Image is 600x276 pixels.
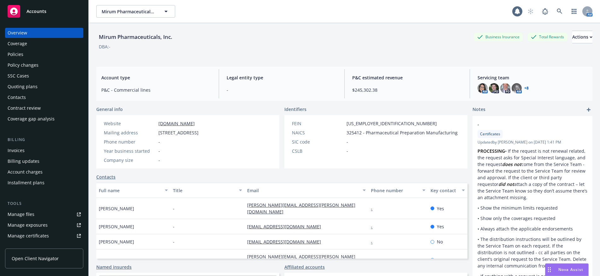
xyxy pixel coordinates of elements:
[99,257,134,263] span: [PERSON_NAME]
[472,106,485,113] span: Notes
[431,187,458,194] div: Key contact
[101,74,211,81] span: Account type
[437,238,443,245] span: No
[96,5,175,18] button: Mirum Pharmaceuticals, Inc.
[5,82,83,92] a: Quoting plans
[247,202,355,215] a: [PERSON_NAME][EMAIL_ADDRESS][PERSON_NAME][DOMAIN_NAME]
[104,148,156,154] div: Year business started
[5,28,83,38] a: Overview
[489,83,499,93] img: photo
[371,239,377,245] a: -
[96,33,175,41] div: Mirum Pharmaceuticals, Inc.
[5,167,83,177] a: Account charges
[478,121,571,128] span: -
[347,120,437,127] span: [US_EMPLOYER_IDENTIFICATION_NUMBER]
[539,5,551,18] a: Report a Bug
[173,257,175,263] span: -
[8,49,23,59] div: Policies
[99,238,134,245] span: [PERSON_NAME]
[5,60,83,70] a: Policy changes
[8,39,27,49] div: Coverage
[247,187,359,194] div: Email
[5,156,83,166] a: Billing updates
[99,43,110,50] div: DBA: -
[173,187,235,194] div: Title
[102,8,156,15] span: Mirum Pharmaceuticals, Inc.
[5,71,83,81] a: SSC Cases
[247,239,326,245] a: [EMAIL_ADDRESS][DOMAIN_NAME]
[104,138,156,145] div: Phone number
[437,257,443,263] span: No
[8,71,29,81] div: SSC Cases
[227,74,336,81] span: Legal entity type
[5,200,83,207] div: Tools
[8,28,27,38] div: Overview
[247,224,326,230] a: [EMAIL_ADDRESS][DOMAIN_NAME]
[96,174,116,180] a: Contacts
[96,264,132,270] a: Named insureds
[553,5,566,18] a: Search
[5,209,83,219] a: Manage files
[158,157,160,163] span: -
[104,120,156,127] div: Website
[478,215,587,222] p: • Show only the coverages requested
[5,3,83,20] a: Accounts
[545,263,589,276] button: Nova Assist
[371,205,377,212] a: -
[99,205,134,212] span: [PERSON_NAME]
[347,148,348,154] span: -
[96,183,170,198] button: Full name
[528,33,567,41] div: Total Rewards
[478,139,587,145] span: Updated by [PERSON_NAME] on [DATE] 1:41 PM
[8,114,55,124] div: Coverage gap analysis
[545,264,553,276] div: Drag to move
[8,92,26,102] div: Contacts
[5,137,83,143] div: Billing
[292,129,344,136] div: NAICS
[284,106,306,113] span: Identifiers
[347,138,348,145] span: -
[478,205,587,211] p: • Show the minimum limits requested
[498,181,514,187] em: did not
[8,167,43,177] div: Account charges
[352,87,462,93] span: $245,302.38
[352,74,462,81] span: P&C estimated revenue
[99,223,134,230] span: [PERSON_NAME]
[5,92,83,102] a: Contacts
[5,242,83,252] a: Manage claims
[284,264,325,270] a: Affiliated accounts
[478,225,587,232] p: • Always attach the applicable endorsements
[5,178,83,188] a: Installment plans
[500,83,510,93] img: photo
[292,138,344,145] div: SIC code
[5,145,83,156] a: Invoices
[8,82,38,92] div: Quoting plans
[368,183,428,198] button: Phone number
[5,49,83,59] a: Policies
[5,231,83,241] a: Manage certificates
[158,120,195,126] a: [DOMAIN_NAME]
[8,156,39,166] div: Billing updates
[437,223,444,230] span: Yes
[292,120,344,127] div: FEIN
[371,257,377,263] a: -
[104,129,156,136] div: Mailing address
[478,83,488,93] img: photo
[371,187,418,194] div: Phone number
[437,205,444,212] span: Yes
[8,145,25,156] div: Invoices
[558,267,583,272] span: Nova Assist
[27,9,46,14] span: Accounts
[5,103,83,113] a: Contract review
[173,205,175,212] span: -
[5,39,83,49] a: Coverage
[158,138,160,145] span: -
[568,5,580,18] a: Switch app
[96,106,123,113] span: General info
[170,183,245,198] button: Title
[480,131,500,137] span: Certificates
[5,220,83,230] a: Manage exposures
[104,157,156,163] div: Company size
[8,242,39,252] div: Manage claims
